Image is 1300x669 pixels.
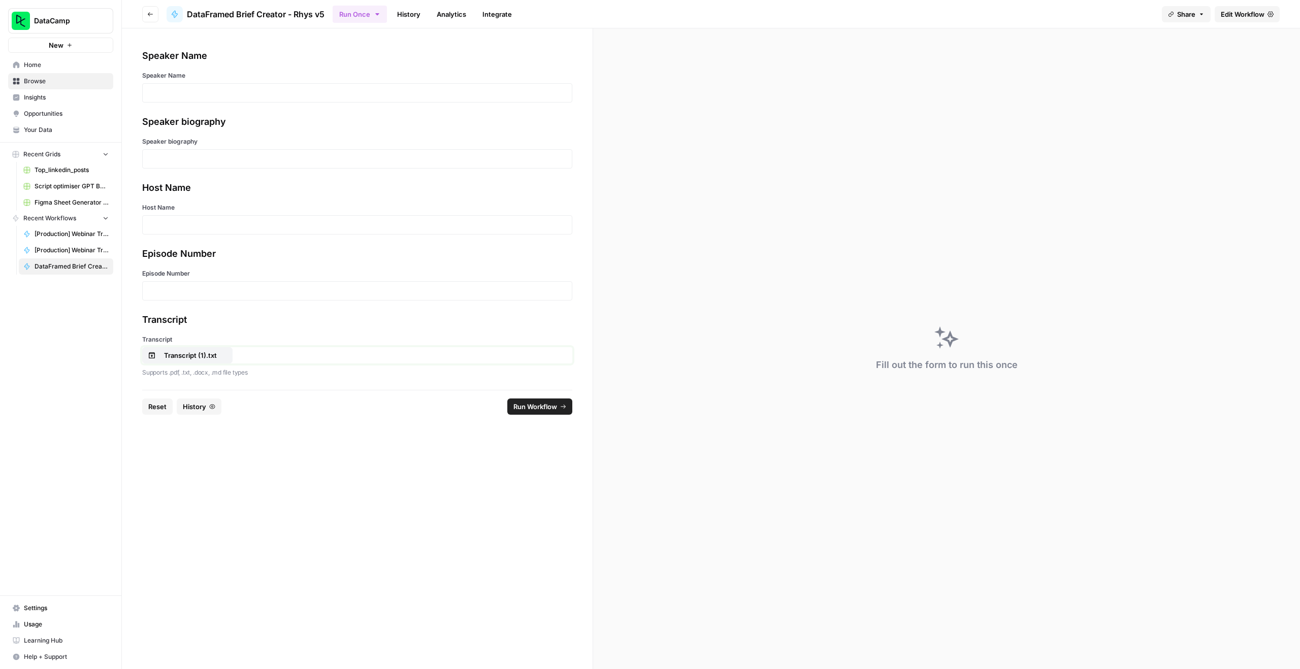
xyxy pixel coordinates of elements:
[8,616,113,632] a: Usage
[24,604,109,613] span: Settings
[142,335,572,344] label: Transcript
[8,89,113,106] a: Insights
[148,402,167,412] span: Reset
[8,632,113,649] a: Learning Hub
[8,73,113,89] a: Browse
[142,313,572,327] div: Transcript
[24,652,109,661] span: Help + Support
[8,600,113,616] a: Settings
[8,38,113,53] button: New
[142,71,572,80] label: Speaker Name
[19,178,113,194] a: Script optimiser GPT Build V2 Grid
[24,636,109,645] span: Learning Hub
[35,262,109,271] span: DataFramed Brief Creator - Rhys v5
[513,402,557,412] span: Run Workflow
[142,181,572,195] div: Host Name
[35,229,109,239] span: [Production] Webinar Transcription and Summary ([PERSON_NAME])
[19,194,113,211] a: Figma Sheet Generator for Social
[24,109,109,118] span: Opportunities
[142,203,572,212] label: Host Name
[35,198,109,207] span: Figma Sheet Generator for Social
[23,150,60,159] span: Recent Grids
[8,211,113,226] button: Recent Workflows
[876,358,1018,372] div: Fill out the form to run this once
[1162,6,1211,22] button: Share
[431,6,472,22] a: Analytics
[35,246,109,255] span: [Production] Webinar Transcription and Summary for the
[333,6,387,23] button: Run Once
[19,162,113,178] a: Top_linkedin_posts
[142,137,572,146] label: Speaker biography
[35,165,109,175] span: Top_linkedin_posts
[34,16,95,26] span: DataCamp
[187,8,324,20] span: DataFramed Brief Creator - Rhys v5
[8,57,113,73] a: Home
[8,8,113,34] button: Workspace: DataCamp
[8,147,113,162] button: Recent Grids
[8,106,113,122] a: Opportunities
[24,93,109,102] span: Insights
[19,242,113,258] a: [Production] Webinar Transcription and Summary for the
[142,49,572,63] div: Speaker Name
[391,6,427,22] a: History
[142,115,572,129] div: Speaker biography
[35,182,109,191] span: Script optimiser GPT Build V2 Grid
[142,398,173,415] button: Reset
[1215,6,1280,22] a: Edit Workflow
[142,247,572,261] div: Episode Number
[24,60,109,70] span: Home
[158,350,223,360] p: Transcript (1).txt
[177,398,221,415] button: History
[476,6,518,22] a: Integrate
[167,6,324,22] a: DataFramed Brief Creator - Rhys v5
[24,77,109,86] span: Browse
[1221,9,1264,19] span: Edit Workflow
[142,347,233,363] button: Transcript (1).txt
[8,649,113,665] button: Help + Support
[19,226,113,242] a: [Production] Webinar Transcription and Summary ([PERSON_NAME])
[12,12,30,30] img: DataCamp Logo
[183,402,206,412] span: History
[49,40,63,50] span: New
[24,125,109,135] span: Your Data
[23,214,76,223] span: Recent Workflows
[507,398,572,415] button: Run Workflow
[142,367,572,378] p: Supports .pdf, .txt, .docx, .md file types
[19,258,113,275] a: DataFramed Brief Creator - Rhys v5
[1177,9,1195,19] span: Share
[24,620,109,629] span: Usage
[142,269,572,278] label: Episode Number
[8,122,113,138] a: Your Data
